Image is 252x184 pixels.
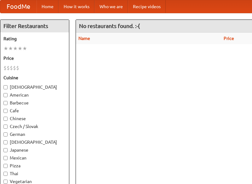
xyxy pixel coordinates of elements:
label: American [3,92,66,98]
label: [DEMOGRAPHIC_DATA] [3,84,66,90]
ng-pluralize: No restaurants found. :-( [79,23,140,29]
h5: Price [3,55,66,61]
label: Czech / Slovak [3,123,66,130]
input: Barbecue [3,101,8,105]
li: $ [16,64,19,71]
label: Japanese [3,147,66,153]
h5: Cuisine [3,75,66,81]
label: Thai [3,170,66,177]
input: Vegetarian [3,180,8,184]
input: Pizza [3,164,8,168]
input: Cafe [3,109,8,113]
input: Czech / Slovak [3,125,8,129]
li: $ [3,64,7,71]
li: ★ [3,45,8,52]
li: $ [7,64,10,71]
li: $ [13,64,16,71]
li: ★ [18,45,22,52]
li: $ [10,64,13,71]
input: American [3,93,8,97]
input: Japanese [3,148,8,152]
a: Home [37,0,59,13]
a: Name [78,36,90,41]
h4: Filter Restaurants [0,20,69,32]
input: [DEMOGRAPHIC_DATA] [3,140,8,144]
li: ★ [8,45,13,52]
label: Barbecue [3,100,66,106]
a: How it works [59,0,94,13]
input: [DEMOGRAPHIC_DATA] [3,85,8,89]
input: Thai [3,172,8,176]
input: Chinese [3,117,8,121]
a: Price [224,36,234,41]
a: Who we are [94,0,128,13]
label: Mexican [3,155,66,161]
li: ★ [13,45,18,52]
h5: Rating [3,36,66,42]
input: Mexican [3,156,8,160]
label: Pizza [3,163,66,169]
a: Recipe videos [128,0,166,13]
li: ★ [22,45,27,52]
label: Cafe [3,108,66,114]
label: German [3,131,66,137]
input: German [3,132,8,137]
label: Chinese [3,115,66,122]
a: FoodMe [0,0,37,13]
label: [DEMOGRAPHIC_DATA] [3,139,66,145]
